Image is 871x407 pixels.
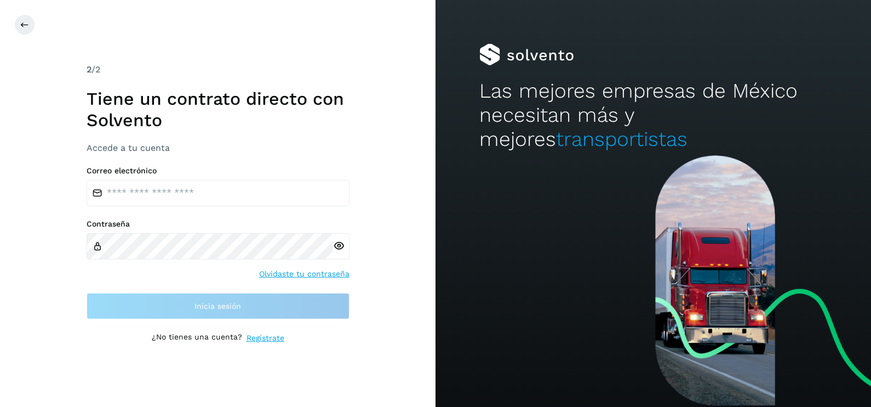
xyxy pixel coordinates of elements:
a: Regístrate [247,332,284,344]
h1: Tiene un contrato directo con Solvento [87,88,349,131]
button: Inicia sesión [87,293,349,319]
h3: Accede a tu cuenta [87,143,349,153]
span: Inicia sesión [194,302,241,310]
p: ¿No tienes una cuenta? [152,332,242,344]
a: Olvidaste tu contraseña [259,268,349,280]
label: Correo electrónico [87,166,349,176]
h2: Las mejores empresas de México necesitan más y mejores [479,79,828,152]
label: Contraseña [87,219,349,229]
span: 2 [87,64,91,75]
span: transportistas [556,127,687,151]
div: /2 [87,63,349,76]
